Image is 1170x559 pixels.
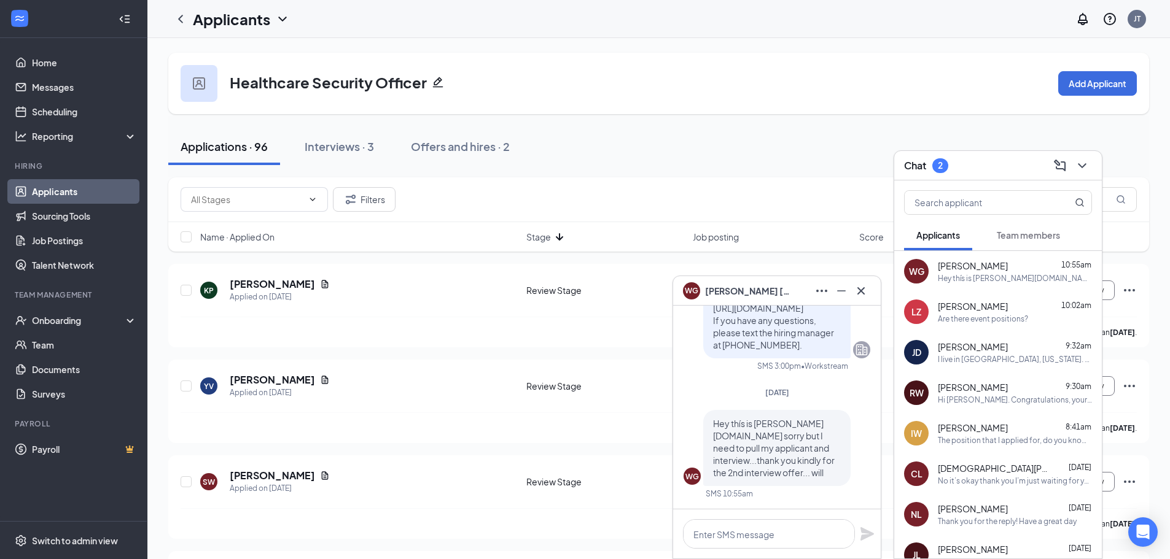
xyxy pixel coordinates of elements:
[854,283,868,298] svg: Cross
[526,231,551,243] span: Stage
[1122,283,1137,298] svg: Ellipses
[15,418,135,429] div: Payroll
[1069,503,1091,512] span: [DATE]
[938,314,1028,324] div: Are there event positions?
[204,285,214,296] div: KP
[938,354,1092,364] div: I live in [GEOGRAPHIC_DATA], [US_STATE]. The springs is too far for me. If you have anything in [...
[851,281,871,301] button: Cross
[32,130,138,142] div: Reporting
[685,471,699,482] div: WG
[1110,519,1135,528] b: [DATE]
[911,427,922,439] div: IW
[119,13,131,25] svg: Collapse
[200,231,275,243] span: Name · Applied On
[181,139,268,154] div: Applications · 96
[1069,544,1091,553] span: [DATE]
[1069,463,1091,472] span: [DATE]
[1110,328,1135,337] b: [DATE]
[173,12,188,26] a: ChevronLeft
[832,281,851,301] button: Minimize
[859,231,884,243] span: Score
[526,284,685,296] div: Review Stage
[15,534,27,547] svg: Settings
[905,191,1050,214] input: Search applicant
[32,99,137,124] a: Scheduling
[938,395,1092,405] div: Hi [PERSON_NAME]. Congratulations, your meeting with PalAmerican Security for Healthcare Security...
[912,346,921,358] div: JD
[230,373,315,387] h5: [PERSON_NAME]
[860,526,875,541] svg: Plane
[938,341,1008,353] span: [PERSON_NAME]
[230,387,330,399] div: Applied on [DATE]
[911,306,921,318] div: LZ
[938,435,1092,445] div: The position that I applied for, do you know what shift its hiring for exactly?
[230,291,330,303] div: Applied on [DATE]
[15,130,27,142] svg: Analysis
[1075,12,1090,26] svg: Notifications
[693,231,739,243] span: Job posting
[432,76,444,88] svg: Pencil
[15,290,135,300] div: Team Management
[1050,156,1070,175] button: ComposeMessage
[230,469,315,482] h5: [PERSON_NAME]
[801,361,848,371] span: • Workstream
[1066,341,1091,350] span: 9:32am
[1072,156,1092,175] button: ChevronDown
[1075,158,1090,173] svg: ChevronDown
[938,476,1092,486] div: No it’s okay thank you I’m just waiting for you to call me
[997,229,1060,241] span: Team members
[1110,423,1135,433] b: [DATE]
[32,437,137,461] a: PayrollCrown
[32,382,137,406] a: Surveys
[1058,71,1137,96] button: Add Applicant
[32,333,137,357] a: Team
[1134,13,1141,24] div: JT
[32,179,137,204] a: Applicants
[706,488,753,499] div: SMS 10:55am
[938,543,1008,555] span: [PERSON_NAME]
[191,193,303,206] input: All Stages
[15,161,135,171] div: Hiring
[32,75,137,99] a: Messages
[203,477,215,487] div: SW
[305,139,374,154] div: Interviews · 3
[1122,379,1137,393] svg: Ellipses
[320,279,330,289] svg: Document
[910,387,924,399] div: RW
[854,342,869,357] svg: Company
[916,229,960,241] span: Applicants
[1061,260,1091,269] span: 10:55am
[1102,12,1117,26] svg: QuestionInfo
[909,265,924,277] div: WG
[812,281,832,301] button: Ellipses
[938,516,1077,526] div: Thank you for the reply! Have a great day
[32,253,137,277] a: Talent Network
[32,50,137,75] a: Home
[1053,158,1067,173] svg: ComposeMessage
[834,283,849,298] svg: Minimize
[814,283,829,298] svg: Ellipses
[938,260,1008,272] span: [PERSON_NAME]
[757,361,801,371] div: SMS 3:00pm
[713,418,835,478] span: Hey thís is [PERSON_NAME][DOMAIN_NAME] sorry but I need to pull my applicant and interview...than...
[308,195,318,204] svg: ChevronDown
[526,380,685,392] div: Review Stage
[411,139,510,154] div: Offers and hires · 2
[204,381,214,391] div: YV
[275,12,290,26] svg: ChevronDown
[904,159,926,172] h3: Chat
[938,422,1008,434] span: [PERSON_NAME]
[705,284,791,298] span: [PERSON_NAME] [PERSON_NAME]
[230,72,427,93] h3: Healthcare Security Officer
[32,204,137,228] a: Sourcing Tools
[15,314,27,326] svg: UserCheck
[320,375,330,385] svg: Document
[193,9,270,29] h1: Applicants
[552,229,567,244] svg: ArrowDown
[1066,382,1091,391] span: 9:30am
[230,482,330,495] div: Applied on [DATE]
[14,12,26,25] svg: WorkstreamLogo
[1116,195,1126,204] svg: MagnifyingGlass
[32,314,127,326] div: Onboarding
